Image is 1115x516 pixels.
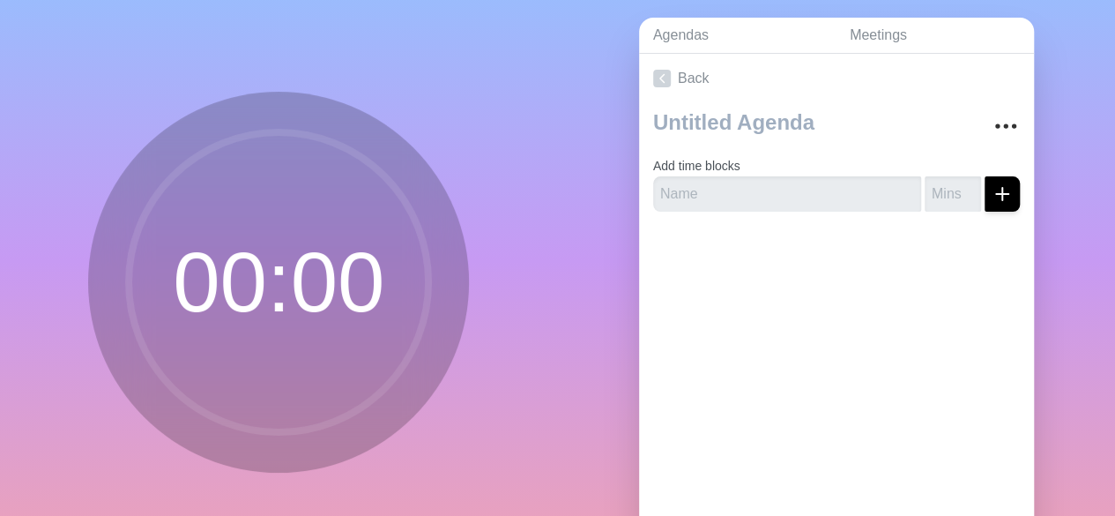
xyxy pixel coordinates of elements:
a: Back [639,54,1034,103]
input: Name [653,176,921,212]
label: Add time blocks [653,159,740,173]
a: Agendas [639,18,836,54]
input: Mins [925,176,981,212]
button: More [988,108,1023,144]
a: Meetings [836,18,1034,54]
